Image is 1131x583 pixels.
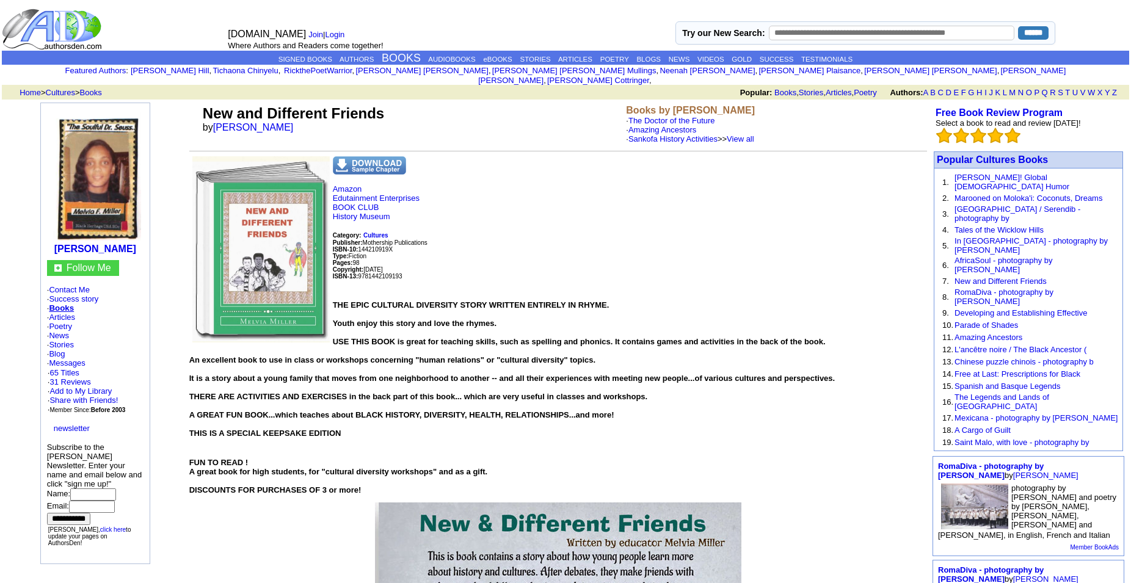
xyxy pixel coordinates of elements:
[995,88,1001,97] a: K
[984,88,987,97] a: I
[363,230,388,239] a: Cultures
[636,56,661,63] a: BLOGS
[626,105,755,115] b: Books by [PERSON_NAME]
[774,88,796,97] a: Books
[799,88,823,97] a: Stories
[727,134,754,143] a: View all
[942,357,953,366] font: 13.
[936,107,1063,118] a: Free Book Review Program
[1013,471,1078,480] a: [PERSON_NAME]
[989,88,993,97] a: J
[49,407,125,413] font: Member Since:
[492,66,656,75] a: [PERSON_NAME] [PERSON_NAME] Mullings
[760,56,794,63] a: SUCCESS
[49,294,98,303] a: Success story
[955,369,1080,378] a: Free at Last: Prescriptions for Black
[801,56,853,63] a: TESTIMONIALS
[333,246,393,253] font: 144210919X
[1034,88,1039,97] a: P
[1058,88,1063,97] a: S
[1003,88,1007,97] a: L
[942,178,949,187] font: 1.
[942,438,953,447] font: 19.
[213,122,294,132] a: [PERSON_NAME]
[628,116,715,125] a: The Doctor of the Future
[938,462,1078,480] font: by
[333,156,406,175] img: dnsample.png
[890,88,923,97] b: Authors:
[280,68,282,74] font: i
[282,66,352,75] a: RickthePoetWarrior
[67,263,111,273] font: Follow Me
[660,66,755,75] a: Neenah [PERSON_NAME]
[1065,88,1070,97] a: T
[953,88,959,97] a: E
[942,320,953,330] font: 10.
[955,357,1094,366] a: Chinese puzzle chinois - photography b
[333,246,358,253] b: ISBN-10:
[936,128,952,143] img: bigemptystars.png
[987,128,1003,143] img: bigemptystars.png
[49,322,72,331] a: Poetry
[1071,544,1119,551] a: Member BookAds
[192,156,330,342] img: See larger image
[955,205,1080,223] a: [GEOGRAPHIC_DATA] / Serendib - photography by
[333,203,379,212] a: BOOK CLUB
[325,30,344,39] a: Login
[49,386,112,396] a: Add to My Library
[930,88,936,97] a: B
[48,526,131,546] font: [PERSON_NAME], to update your pages on AuthorsDen!
[333,239,363,246] b: Publisher:
[942,225,949,234] font: 4.
[658,68,660,74] font: i
[54,424,90,433] a: newsletter
[1018,88,1024,97] a: N
[333,212,390,221] a: History Museum
[333,253,366,259] font: Fiction
[49,358,85,368] a: Messages
[955,438,1089,447] a: Saint Malo, with love - photography by
[758,66,860,75] a: [PERSON_NAME] Plaisance
[955,345,1086,354] a: L'ancêtre noire / The Black Ancestor (
[942,425,953,435] font: 18.
[937,154,1048,165] a: Popular Cultures Books
[863,68,864,74] font: i
[942,397,953,407] font: 16.
[333,266,364,273] font: Copyright:
[955,382,1060,391] a: Spanish and Basque Legends
[732,56,752,63] a: GOLD
[131,66,1066,85] font: , , , , , , , , , ,
[354,68,355,74] font: i
[48,386,118,414] font: · · ·
[49,368,79,377] a: 65 Titles
[228,41,383,50] font: Where Authors and Readers come together!
[100,526,126,533] a: click here
[955,320,1018,330] a: Parade of Shades
[80,88,102,97] a: Books
[203,122,302,132] font: by
[48,368,126,414] font: · ·
[942,209,949,219] font: 3.
[54,244,136,254] b: [PERSON_NAME]
[49,331,69,340] a: News
[942,194,949,203] font: 2.
[955,333,1022,342] a: Amazing Ancestors
[970,128,986,143] img: bigemptystars.png
[942,382,953,391] font: 15.
[923,88,928,97] a: A
[2,8,104,51] img: logo_ad.gif
[1105,88,1110,97] a: Y
[942,241,949,250] font: 5.
[669,56,690,63] a: NEWS
[228,29,306,39] font: [DOMAIN_NAME]
[626,125,754,143] font: ·
[961,88,966,97] a: F
[697,56,724,63] a: VIDEOS
[942,308,949,317] font: 9.
[628,125,696,134] a: Amazing Ancestors
[49,377,90,386] a: 31 Reviews
[558,56,592,63] a: ARTICLES
[652,78,653,84] font: i
[483,56,512,63] a: eBOOKS
[46,88,75,97] a: Cultures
